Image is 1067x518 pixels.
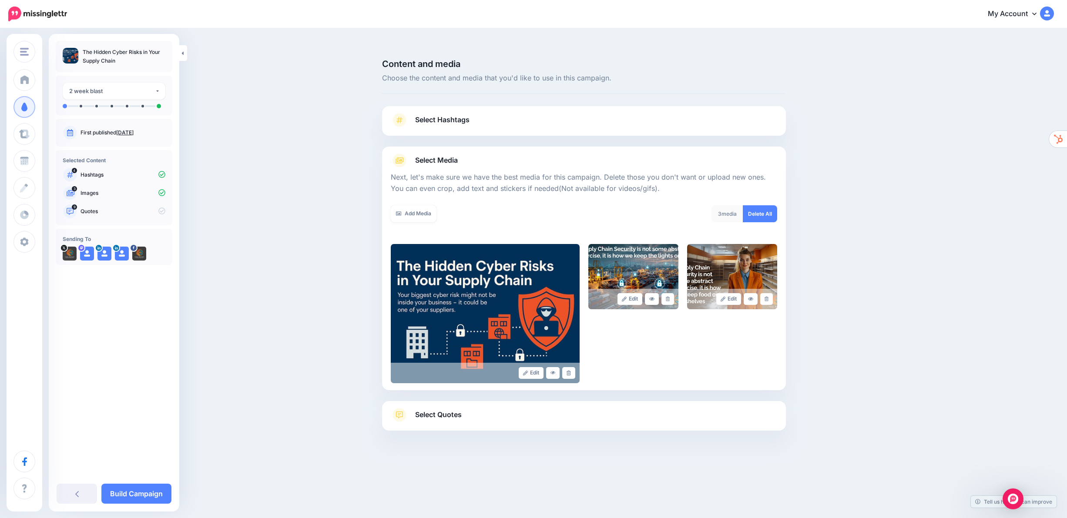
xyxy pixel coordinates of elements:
[687,244,777,309] img: 6O4OZMTRWGMX14SWM2ZHP0A5LNSMZHPW_large.jpg
[141,105,144,107] li: A post will be sent on day 10
[391,167,777,383] div: Select Media
[80,247,94,261] img: user_default_image.png
[716,293,741,305] a: Edit
[111,105,113,107] li: A post will be sent on day 5
[743,205,777,222] a: Delete All
[95,105,98,107] li: A post will be sent on day 2
[391,172,777,194] p: Next, let's make sure we have the best media for this campaign. Delete those you don't want or up...
[81,189,165,197] p: Images
[81,171,165,179] p: Hashtags
[391,205,436,222] a: Add Media
[519,367,544,379] a: Edit
[72,168,77,173] span: 4
[72,186,77,191] span: 3
[8,7,67,21] img: Missinglettr
[72,204,77,210] span: 9
[391,113,777,136] a: Select Hashtags
[63,48,78,63] img: ab06f71b7e3af6ffc4db5065f4b26d55_thumb.jpg
[391,244,580,383] img: ab06f71b7e3af6ffc4db5065f4b26d55_large.jpg
[415,154,458,166] span: Select Media
[132,247,146,261] img: 367997379_10162174125103455_3513654947703500631_n-bsa135518.jpg
[415,409,462,421] span: Select Quotes
[20,48,29,56] img: menu.png
[63,83,165,100] button: 2 week blast
[718,211,721,217] span: 3
[382,73,786,84] span: Choose the content and media that you'd like to use in this campaign.
[80,105,82,107] li: A post will be sent on day 1
[83,48,165,65] p: The Hidden Cyber Risks in Your Supply Chain
[63,157,165,164] h4: Selected Content
[391,408,777,431] a: Select Quotes
[157,104,161,108] li: A post will be sent on day 14
[69,86,155,96] div: 2 week blast
[63,236,165,242] h4: Sending To
[115,247,129,261] img: user_default_image.png
[63,104,67,108] li: A post will be sent on day 0
[971,496,1057,508] a: Tell us how we can improve
[97,247,111,261] img: user_default_image.png
[711,205,743,222] div: media
[81,207,165,215] p: Quotes
[979,3,1054,25] a: My Account
[391,154,777,167] a: Select Media
[63,247,77,261] img: QuxdnPPc-62040.jpg
[81,129,165,137] p: First published
[1003,488,1023,509] div: Open Intercom Messenger
[116,129,134,136] a: [DATE]
[415,114,470,126] span: Select Hashtags
[126,105,128,107] li: A post will be sent on day 7
[588,244,678,309] img: WS5GUE033FY8ZTEBWVUM8QMNHM5FNFFX_large.jpg
[382,60,786,68] span: Content and media
[617,293,642,305] a: Edit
